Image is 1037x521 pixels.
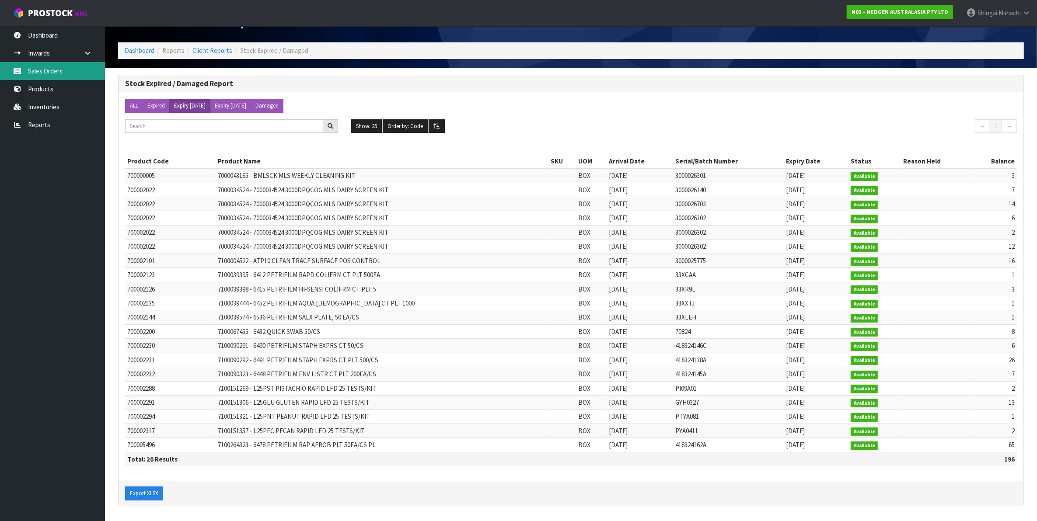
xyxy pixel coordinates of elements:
span: [DATE] [786,327,805,336]
span: 7100151269 - L25PST PISTACHIO RAPID LFD 25 TESTS/KIT [218,384,376,392]
span: 1 [1012,313,1015,321]
span: Stock Expired / Damaged [240,46,308,55]
span: Available [851,172,878,181]
span: 70824 [675,327,691,336]
a: ← [975,119,990,133]
small: WMS [74,10,88,18]
span: [DATE] [609,257,628,265]
span: [DATE] [609,398,628,406]
span: 7 [1012,186,1015,194]
th: Total: 20 Results [125,452,216,466]
span: [DATE] [609,271,628,279]
span: [DATE] [786,171,805,180]
button: Expiry [DATE] [210,99,251,113]
span: Available [851,257,878,266]
input: Search [125,119,323,133]
span: BOX [578,214,590,222]
span: [DATE] [609,200,628,208]
span: 700002291 [127,398,155,406]
span: 418324145A [675,370,706,378]
span: [DATE] [609,171,628,180]
span: [DATE] [609,427,628,435]
span: 6 [1012,341,1015,350]
span: 7100090323 - 6448 PETRIFILM ENV LISTR CT PLT 200EA/CS [218,370,376,378]
span: [DATE] [609,285,628,293]
span: 196 [1004,455,1015,463]
span: Available [851,328,878,337]
span: 700000005 [127,171,155,180]
span: [DATE] [786,285,805,293]
span: 7 [1012,370,1015,378]
span: 700002135 [127,299,155,307]
span: [DATE] [786,242,805,250]
span: 700002294 [127,412,155,420]
span: Available [851,271,878,280]
span: 65 [1009,441,1015,449]
span: Mahachi [999,9,1021,17]
span: [DATE] [609,341,628,350]
span: 26 [1009,356,1015,364]
span: BOX [578,257,590,265]
th: Expiry Date [784,154,848,168]
span: PYA0411 [675,427,698,435]
span: 8 [1012,327,1015,336]
span: Available [851,300,878,309]
th: Balance [971,154,1017,168]
span: 700002231 [127,356,155,364]
span: [DATE] [786,341,805,350]
span: 700005496 [127,441,155,449]
span: BOX [578,427,590,435]
span: 7100039395 - 6412 PETRIFILM RAPD COLIFRM CT PLT 500EA [218,271,380,279]
span: Available [851,441,878,450]
span: 7000043165 - BMLSCK MLS WEEKLY CLEANING KIT [218,171,355,180]
span: 3 [1012,285,1015,293]
span: [DATE] [786,271,805,279]
span: 3000026302 [675,214,706,222]
span: BOX [578,271,590,279]
span: [DATE] [786,427,805,435]
span: [DATE] [609,186,628,194]
span: BOX [578,200,590,208]
span: 700002230 [127,341,155,350]
span: 1 [1012,299,1015,307]
span: BOX [578,412,590,420]
span: 14 [1009,200,1015,208]
span: BOX [578,313,590,321]
span: 7100039398 - 6415 PETRIFILM HI-SENSI COLIFRM CT PLT 5 [218,285,376,293]
span: Reports [162,46,185,55]
button: Show: 25 [351,119,382,133]
span: [DATE] [609,299,628,307]
span: 700002144 [127,313,155,321]
span: BOX [578,228,590,236]
strong: N03 - NEOGEN AUSTRALASIA PTY LTD [852,8,948,16]
span: Available [851,342,878,351]
span: [DATE] [609,313,628,321]
span: 7100090292 - 6491 PETRIFILM STAPH EXPRS CT PLT 500/CS [218,356,378,364]
span: 418324146C [675,341,707,350]
span: 7100004522 - ATP10 CLEAN TRACE SURFACE POS CONTROL [218,257,381,265]
a: 1 [990,119,1002,133]
span: [DATE] [786,228,805,236]
span: BOX [578,171,590,180]
span: 700002126 [127,285,155,293]
span: [DATE] [609,242,628,250]
span: 33XR9L [675,285,695,293]
th: Product Code [125,154,216,168]
span: [DATE] [609,214,628,222]
span: 33XLEH [675,313,696,321]
span: 2 [1012,427,1015,435]
span: 7000034524 - 7000034524 3000DPQCOG MLS DAIRY SCREEN KIT [218,242,388,250]
span: 700002022 [127,200,155,208]
span: 7000034524 - 7000034524 3000DPQCOG MLS DAIRY SCREEN KIT [218,228,388,236]
span: 418324162A [675,441,706,449]
span: BOX [578,384,590,392]
span: BOX [578,186,590,194]
span: 700002123 [127,271,155,279]
span: Available [851,413,878,422]
span: BOX [578,356,590,364]
span: 3000026301 [675,171,706,180]
a: Dashboard [125,46,154,55]
span: [DATE] [786,214,805,222]
span: BOX [578,341,590,350]
button: ALL [125,99,143,113]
